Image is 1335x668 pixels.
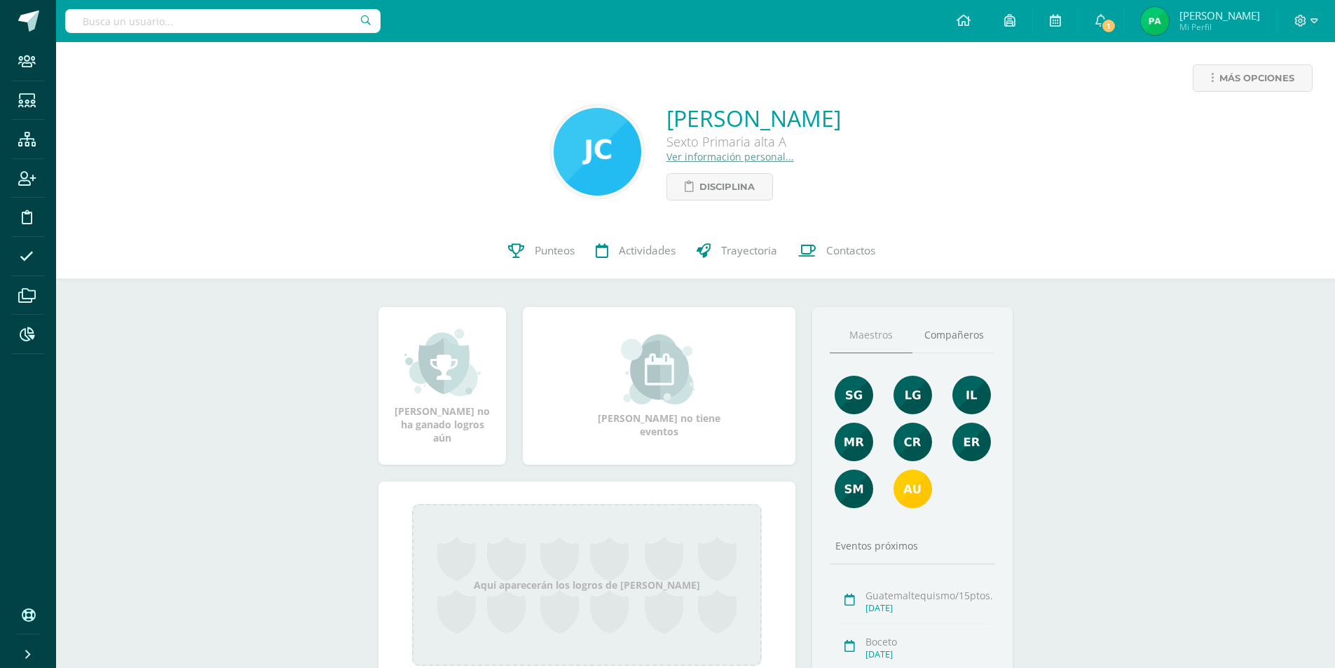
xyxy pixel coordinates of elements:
span: Mi Perfil [1179,21,1260,33]
div: Eventos próximos [830,539,995,552]
img: achievement_small.png [404,327,481,397]
img: cd05dac24716e1ad0a13f18e66b2a6d1.png [894,376,932,414]
a: Ver información personal... [666,150,794,163]
a: Punteos [498,223,585,279]
div: Boceto [865,635,991,648]
span: Punteos [535,243,575,258]
span: Disciplina [699,174,755,200]
img: ea606af391f2c2e5188f5482682bdea3.png [1141,7,1169,35]
span: Trayectoria [721,243,777,258]
span: Actividades [619,243,676,258]
div: [DATE] [865,648,991,660]
a: Maestros [830,318,912,353]
a: Compañeros [912,318,995,353]
img: ee35f1b59b936e17b4e16123131ca31e.png [835,376,873,414]
a: [PERSON_NAME] [666,103,841,133]
img: de7dd2f323d4d3ceecd6bfa9930379e0.png [835,423,873,461]
input: Busca un usuario... [65,9,381,33]
img: 6e5fe0f518d889198993e8d3934614a7.png [835,470,873,508]
img: 64a9719c1cc1ef513aa09b53fb69bc95.png [894,470,932,508]
a: Contactos [788,223,886,279]
span: Contactos [826,243,875,258]
span: Más opciones [1219,65,1294,91]
a: Más opciones [1193,64,1313,92]
div: Sexto Primaria alta A [666,133,841,150]
img: 995ea58681eab39e12b146a705900397.png [952,376,991,414]
div: [PERSON_NAME] no ha ganado logros aún [392,327,492,444]
img: event_small.png [621,334,697,404]
div: Guatemaltequismo/15ptos. [865,589,991,602]
div: Aquí aparecerán los logros de [PERSON_NAME] [412,504,762,666]
img: 104ce5d173fec743e2efb93366794204.png [894,423,932,461]
img: 908ac5c75bf67e8d0ebc58e811ed25b8.png [554,108,641,196]
a: Actividades [585,223,686,279]
a: Trayectoria [686,223,788,279]
span: 1 [1101,18,1116,34]
span: [PERSON_NAME] [1179,8,1260,22]
div: [DATE] [865,602,991,614]
img: 6ee8f939e44d4507d8a11da0a8fde545.png [952,423,991,461]
div: [PERSON_NAME] no tiene eventos [589,334,730,438]
a: Disciplina [666,173,773,200]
